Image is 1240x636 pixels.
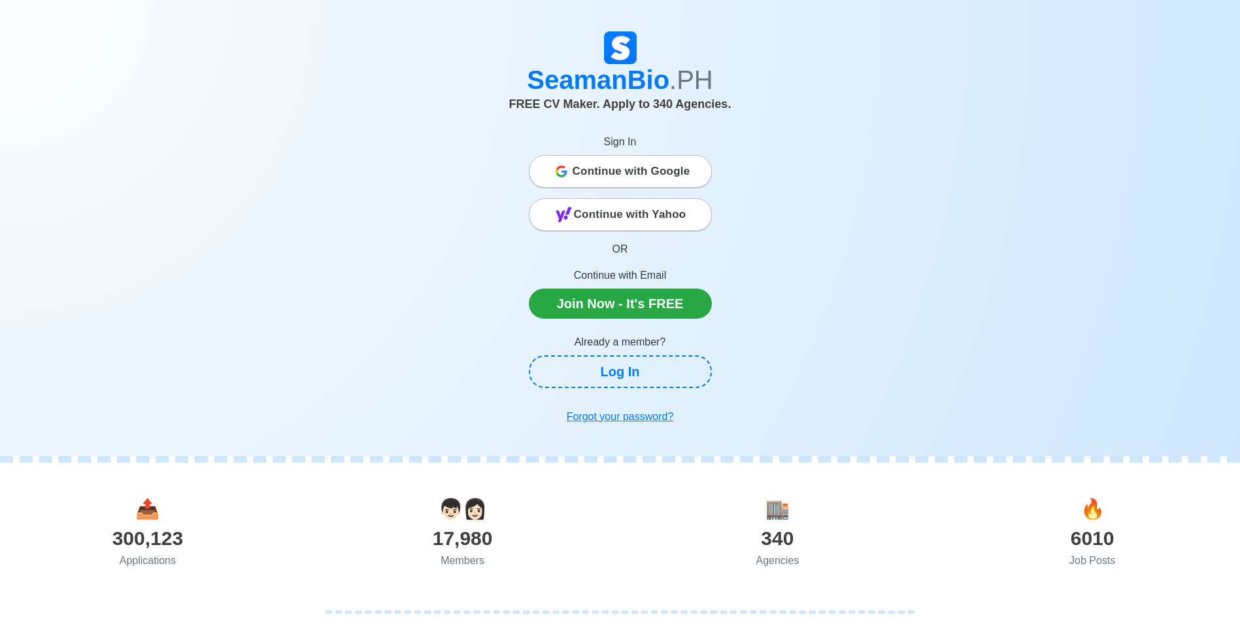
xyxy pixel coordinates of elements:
span: Continue with Yahoo [574,202,686,228]
p: OR [529,241,712,257]
div: 17,980 [305,523,620,553]
div: 340 [620,523,935,553]
p: Sign In [529,134,712,150]
div: Agencies [620,553,935,569]
span: applications [135,498,159,520]
u: Forgot your password? [567,411,674,422]
span: users [439,498,487,520]
img: Logo [604,31,637,64]
p: Continue with Email [529,268,712,283]
h1: SeamanBio [258,64,983,96]
span: .PH [669,65,713,94]
span: Continue with Google [573,158,690,185]
button: Continue with Google [529,155,712,188]
a: Join Now - It's FREE [529,289,712,319]
span: FREE CV Maker. Apply to 340 Agencies. [509,97,731,111]
div: Members [305,553,620,569]
button: Continue with Yahoo [529,198,712,231]
a: Log In [529,355,712,388]
a: Forgot your password? [529,404,712,430]
span: jobs [1081,498,1105,520]
span: agencies [765,498,790,520]
p: Already a member? [529,334,712,350]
